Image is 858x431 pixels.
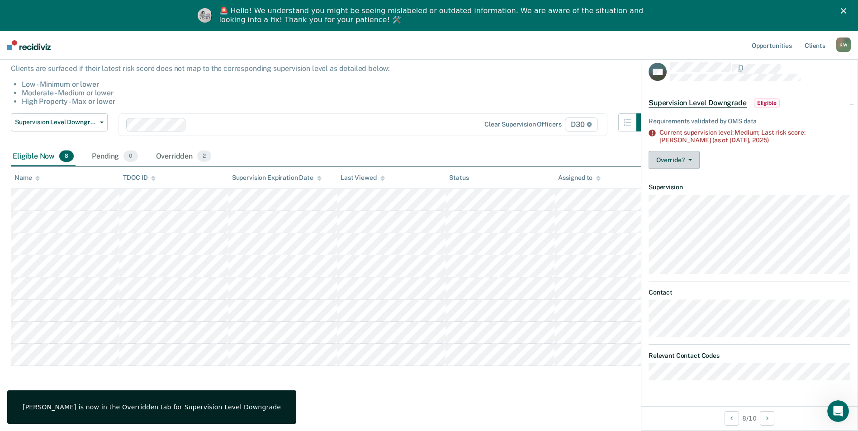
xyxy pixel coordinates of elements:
[752,136,769,144] span: 2025)
[7,40,51,50] img: Recidiviz
[232,174,322,182] div: Supervision Expiration Date
[649,117,850,125] div: Requirements validated by OMS data
[15,118,96,126] span: Supervision Level Downgrade
[123,150,137,162] span: 0
[197,150,211,162] span: 2
[760,411,774,426] button: Next Opportunity
[754,98,780,108] span: Eligible
[154,147,213,167] div: Overridden
[841,8,850,14] div: Close
[641,89,858,117] div: Supervision Level DowngradeEligible
[59,150,74,162] span: 8
[341,174,384,182] div: Last Viewed
[558,174,601,182] div: Assigned to
[484,121,561,128] div: Clear supervision officers
[649,183,850,191] dt: Supervision
[198,8,212,23] img: Profile image for Kim
[803,31,827,60] a: Clients
[649,289,850,296] dt: Contact
[750,31,794,60] a: Opportunities
[219,6,646,24] div: 🚨 Hello! We understand you might be seeing mislabeled or outdated information. We are aware of th...
[11,64,654,73] p: Clients are surfaced if their latest risk score does not map to the corresponding supervision lev...
[641,406,858,430] div: 8 / 10
[836,37,851,52] div: K W
[659,129,850,144] div: Current supervision level: Medium; Last risk score: [PERSON_NAME] (as of [DATE],
[123,174,156,182] div: TDOC ID
[649,98,747,108] span: Supervision Level Downgrade
[11,147,76,167] div: Eligible Now
[23,403,281,411] div: [PERSON_NAME] is now in the Overridden tab for Supervision Level Downgrade
[22,89,654,97] li: Moderate - Medium or lower
[449,174,469,182] div: Status
[649,151,700,169] button: Override?
[22,80,654,89] li: Low - Minimum or lower
[22,97,654,106] li: High Property - Max or lower
[649,352,850,360] dt: Relevant Contact Codes
[565,117,597,132] span: D30
[14,174,40,182] div: Name
[90,147,139,167] div: Pending
[725,411,739,426] button: Previous Opportunity
[827,400,849,422] iframe: Intercom live chat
